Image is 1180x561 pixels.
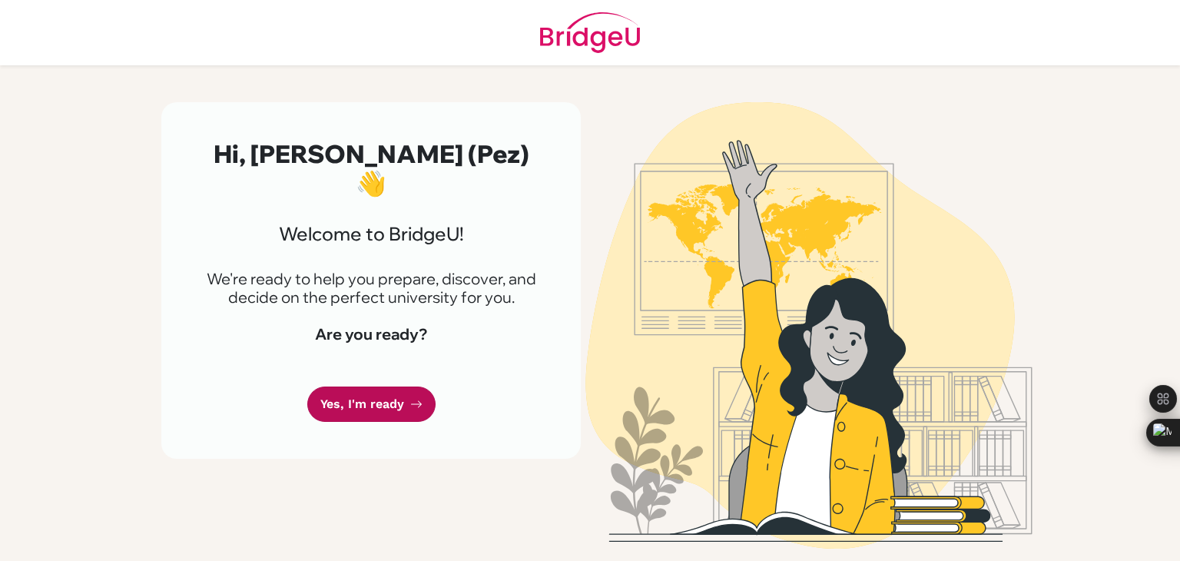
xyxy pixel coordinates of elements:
p: We're ready to help you prepare, discover, and decide on the perfect university for you. [198,270,544,307]
a: Yes, I'm ready [307,387,436,423]
h3: Welcome to BridgeU! [198,223,544,245]
h2: Hi, [PERSON_NAME] (Pez) 👋 [198,139,544,198]
h4: Are you ready? [198,325,544,344]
